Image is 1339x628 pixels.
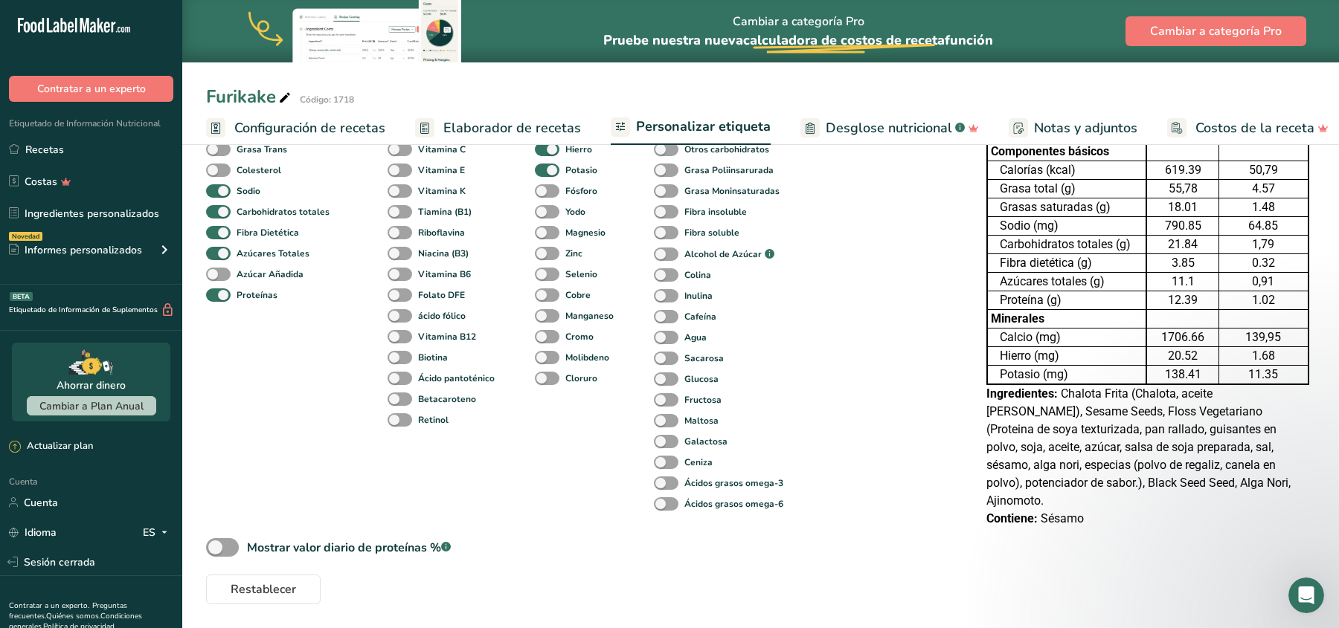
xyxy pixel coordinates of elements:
[418,372,495,384] font: Ácido pantoténico
[206,574,321,604] button: Restablecer
[1000,200,1111,214] font: Grasas saturadas (g)
[684,436,728,447] font: Galactosa
[565,289,591,301] font: Cobre
[1000,218,1059,233] font: Sodio (mg)
[684,456,713,468] font: Ceniza
[565,247,582,259] font: Zinc
[611,110,771,146] a: Personalizar etiqueta
[25,525,57,540] font: Idioma
[418,268,471,280] font: Vitamina B6
[9,476,37,488] font: Cuenta
[684,206,747,218] font: Fibra insoluble
[1009,111,1137,145] a: Notas y adjuntos
[418,227,465,239] font: Riboflavina
[945,31,993,49] font: función
[684,248,762,260] font: Alcohol de Azúcar
[1168,293,1198,307] font: 12.39
[418,414,449,426] font: Retinol
[415,111,581,145] a: Elaborador de recetas
[684,415,719,427] font: Maltosa
[418,331,476,343] font: Vitamina B12
[1252,293,1275,307] font: 1.02
[13,292,30,301] font: BETA
[800,111,979,145] a: Desglose nutricional
[237,227,299,239] font: Fibra Dietética
[143,525,155,540] font: ES
[1000,274,1105,288] font: Azúcares totales (g)
[684,498,783,510] font: Ácidos grasos omega-6
[1000,256,1092,270] font: Fibra dietética (g)
[27,396,156,415] button: Cambiar a Plan Anual
[24,496,58,510] font: Cuenta
[684,227,739,239] font: Fibra soluble
[684,331,707,343] font: Agua
[1165,367,1201,381] font: 138.41
[237,247,309,259] font: Azúcares Totales
[206,111,385,145] a: Configuración de recetas
[1000,293,1062,307] font: Proteína (g)
[237,143,287,155] font: Grasa Trans
[565,206,585,218] font: Yodo
[1248,218,1278,233] font: 64.85
[300,94,354,106] font: Código: 1718
[1252,200,1275,214] font: 1.48
[565,164,597,176] font: Potasio
[986,511,1038,525] font: Contiene:
[1252,256,1275,270] font: 0.32
[1249,163,1278,177] font: 50,79
[1248,367,1278,381] font: 11.35
[237,164,281,176] font: Colesterol
[418,164,465,176] font: Vitamina E
[9,601,127,621] a: Preguntas frecuentes.
[25,175,57,189] font: Costas
[234,119,385,137] font: Configuración de recetas
[9,305,158,315] font: Etiquetado de Información de Suplementos
[684,269,711,281] font: Colina
[986,386,1291,508] font: Chalota Frita (Chalota, aceite [PERSON_NAME]), Sesame Seeds, Floss Vegetariano (Proteina de soya ...
[237,268,304,280] font: Azúcar Añadida
[1167,111,1329,145] a: Costos de la receta
[565,268,597,280] font: Selenio
[743,31,945,49] font: calculadora de costos de receta
[1000,163,1076,177] font: Calorías (kcal)
[1252,274,1274,288] font: 0,91
[206,85,276,109] font: Furikake
[1172,256,1195,270] font: 3.85
[1165,163,1201,177] font: 619.39
[27,439,93,453] font: Actualizar plan
[565,143,592,155] font: Hierro
[684,373,719,385] font: Glucosa
[1168,349,1198,363] font: 20.52
[1126,16,1306,46] button: Cambiar a categoría Pro
[684,164,774,176] font: Grasa Poliinsarurada
[1195,119,1314,137] font: Costos de la receta
[12,232,39,241] font: Novedad
[1000,237,1131,251] font: Carbohidratos totales (g)
[9,117,161,129] font: Etiquetado de Información Nutricional
[57,378,126,392] font: Ahorrar dinero
[826,119,952,137] font: Desglose nutricional
[237,206,330,218] font: Carbohidratos totales
[418,393,476,405] font: Betacaroteno
[46,611,100,621] a: Quiénes somos.
[418,185,466,197] font: Vitamina K
[565,352,609,363] font: Molibdeno
[418,352,448,363] font: Biotina
[25,143,64,157] font: Recetas
[418,289,465,301] font: Folato DFE
[1252,181,1275,195] font: 4.57
[684,352,724,364] font: Sacarosa
[1161,330,1204,344] font: 1706.66
[1252,237,1274,251] font: 1,79
[25,243,142,257] font: Informes personalizados
[603,31,743,49] font: Pruebe nuestra nueva
[684,290,713,302] font: Inulina
[565,185,597,197] font: Fósforo
[1168,237,1198,251] font: 21.84
[1165,218,1201,233] font: 790.85
[418,310,466,322] font: ácido fólico
[418,247,469,259] font: Niacina (B3)
[24,555,95,569] font: Sesión cerrada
